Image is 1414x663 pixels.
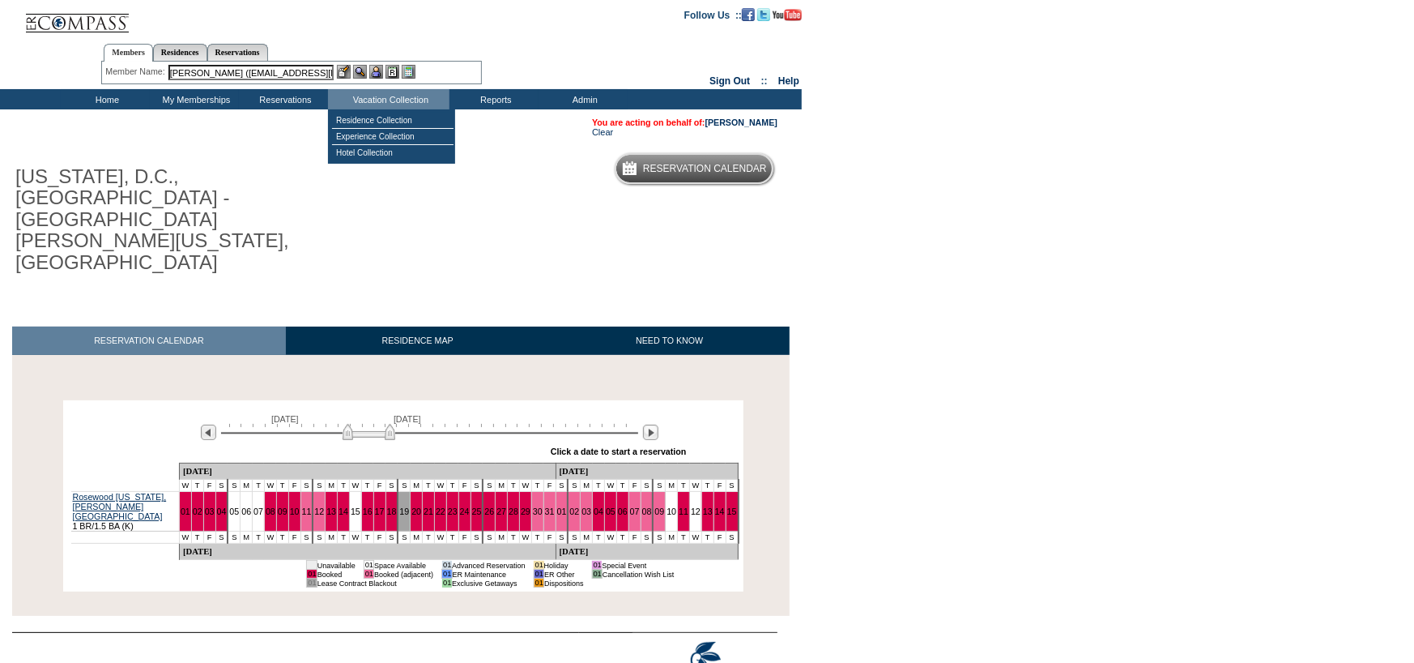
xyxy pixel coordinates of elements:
[544,579,584,588] td: Dispositions
[215,480,228,492] td: S
[690,532,702,544] td: W
[592,127,613,137] a: Clear
[556,464,738,480] td: [DATE]
[369,65,383,79] img: Impersonate
[773,9,802,21] img: Subscribe to our YouTube Channel
[484,507,494,516] a: 26
[276,480,288,492] td: T
[313,532,325,544] td: S
[452,561,526,570] td: Advanced Reservation
[602,570,674,579] td: Cancellation Wish List
[339,507,348,516] a: 14
[551,447,687,456] div: Click a date to start a reservation
[543,480,556,492] td: F
[726,532,738,544] td: S
[361,480,373,492] td: T
[12,327,286,355] a: RESERVATION CALENDAR
[594,507,603,516] a: 04
[300,532,313,544] td: S
[105,65,168,79] div: Member Name:
[742,9,755,19] a: Become our fan on Facebook
[452,570,526,579] td: ER Maintenance
[364,570,373,579] td: 01
[642,507,652,516] a: 08
[207,44,268,61] a: Reservations
[332,129,454,145] td: Experience Collection
[727,507,737,516] a: 15
[678,480,690,492] td: T
[402,65,415,79] img: b_calculator.gif
[442,570,452,579] td: 01
[678,532,690,544] td: T
[307,570,317,579] td: 01
[332,113,454,129] td: Residence Collection
[253,480,265,492] td: T
[581,532,593,544] td: M
[229,507,239,516] a: 05
[364,561,373,570] td: 01
[61,89,150,109] td: Home
[288,532,300,544] td: F
[630,507,640,516] a: 07
[375,507,385,516] a: 17
[181,507,190,516] a: 01
[423,532,435,544] td: T
[641,532,653,544] td: S
[690,480,702,492] td: W
[350,480,362,492] td: W
[241,532,253,544] td: M
[253,507,263,516] a: 07
[539,89,628,109] td: Admin
[307,561,317,570] td: 01
[726,480,738,492] td: S
[374,561,434,570] td: Space Available
[531,480,543,492] td: T
[317,579,433,588] td: Lease Contract Blackout
[643,164,767,174] h5: Reservation Calendar
[592,561,602,570] td: 01
[549,327,790,355] a: NEED TO KNOW
[442,561,452,570] td: 01
[442,579,452,588] td: 01
[193,507,202,516] a: 02
[628,532,641,544] td: F
[709,75,750,87] a: Sign Out
[452,579,526,588] td: Exclusive Getaways
[228,480,240,492] td: S
[276,532,288,544] td: T
[153,44,207,61] a: Residences
[338,532,350,544] td: T
[581,507,591,516] a: 03
[351,507,360,516] a: 15
[534,561,543,570] td: 01
[385,532,398,544] td: S
[705,118,777,127] a: [PERSON_NAME]
[543,532,556,544] td: F
[374,570,434,579] td: Booked (adjacent)
[472,507,482,516] a: 25
[654,507,664,516] a: 09
[241,507,251,516] a: 06
[666,480,678,492] td: M
[264,480,276,492] td: W
[217,507,227,516] a: 04
[653,480,665,492] td: S
[496,480,508,492] td: M
[557,507,567,516] a: 01
[757,9,770,19] a: Follow us on Twitter
[398,532,410,544] td: S
[556,532,568,544] td: S
[411,532,423,544] td: M
[605,480,617,492] td: W
[288,480,300,492] td: F
[332,145,454,160] td: Hotel Collection
[300,480,313,492] td: S
[350,532,362,544] td: W
[483,532,495,544] td: S
[616,532,628,544] td: T
[205,507,215,516] a: 03
[179,464,556,480] td: [DATE]
[387,507,397,516] a: 18
[684,8,742,21] td: Follow Us ::
[520,480,532,492] td: W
